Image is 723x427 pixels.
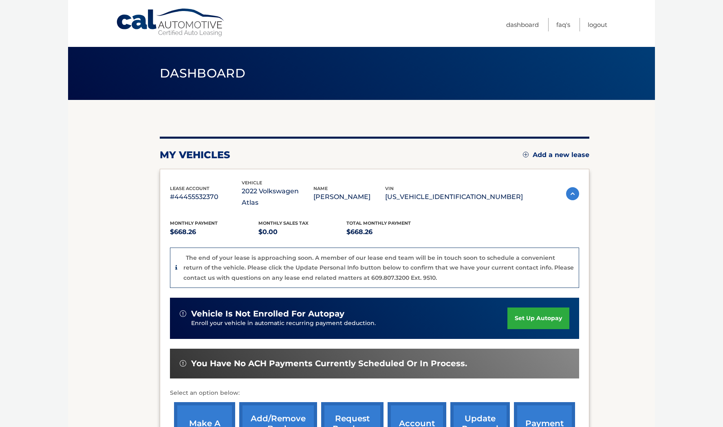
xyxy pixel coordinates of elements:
[191,358,467,369] span: You have no ACH payments currently scheduled or in process.
[566,187,579,200] img: accordion-active.svg
[116,8,226,37] a: Cal Automotive
[313,191,385,203] p: [PERSON_NAME]
[160,66,245,81] span: Dashboard
[346,226,435,238] p: $668.26
[242,186,313,208] p: 2022 Volkswagen Atlas
[170,220,218,226] span: Monthly Payment
[588,18,607,31] a: Logout
[170,191,242,203] p: #44455532370
[191,319,507,328] p: Enroll your vehicle in automatic recurring payment deduction.
[170,388,579,398] p: Select an option below:
[160,149,230,161] h2: my vehicles
[180,360,186,367] img: alert-white.svg
[313,186,328,191] span: name
[506,18,539,31] a: Dashboard
[183,254,574,281] p: The end of your lease is approaching soon. A member of our lease end team will be in touch soon t...
[507,308,569,329] a: set up autopay
[170,186,209,191] span: lease account
[346,220,411,226] span: Total Monthly Payment
[258,226,347,238] p: $0.00
[170,226,258,238] p: $668.26
[258,220,309,226] span: Monthly sales Tax
[385,186,394,191] span: vin
[523,152,529,157] img: add.svg
[556,18,570,31] a: FAQ's
[242,180,262,186] span: vehicle
[180,310,186,317] img: alert-white.svg
[523,151,589,159] a: Add a new lease
[191,309,344,319] span: vehicle is not enrolled for autopay
[385,191,523,203] p: [US_VEHICLE_IDENTIFICATION_NUMBER]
